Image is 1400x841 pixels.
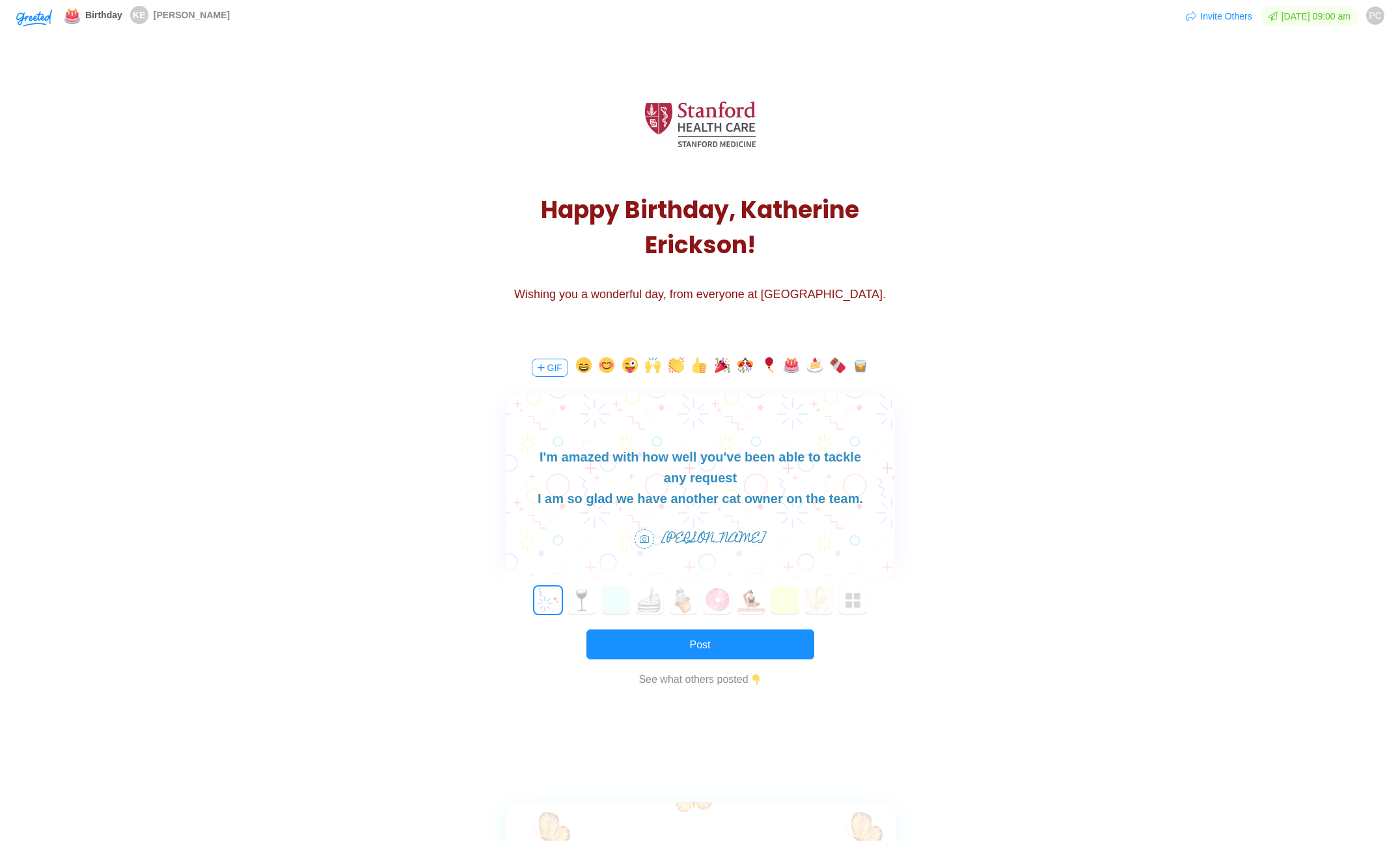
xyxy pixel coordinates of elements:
button: emoji [599,357,614,378]
a: See what others posted👇 [586,667,814,697]
span: KE [133,6,145,24]
button: 7 [771,586,799,614]
button: emoji [622,357,638,378]
button: 4 [670,586,697,614]
span: emoji [64,6,80,23]
button: GIF [532,359,568,377]
button: Invite Others [1185,6,1252,27]
button: 3 [636,586,663,614]
img: 👇 [751,674,762,685]
button: emoji [691,357,707,378]
button: 1 [568,586,596,614]
div: Wishing you a wonderful day, from everyone at [GEOGRAPHIC_DATA]. [505,286,896,302]
button: emoji [576,357,592,378]
button: emoji [715,357,730,378]
button: emoji [645,357,661,378]
img: Greeted [645,102,756,148]
button: emoji [830,357,845,378]
button: emoji [737,357,753,378]
button: emoji [807,357,823,378]
button: emoji [761,357,776,378]
img: Greeted [16,9,52,27]
button: 5 [704,586,731,614]
span: Birthday [85,10,122,20]
button: 8 [805,586,832,614]
button: emoji [668,357,684,378]
button: emoji [853,357,868,378]
button: Post [586,629,814,659]
span: [PERSON_NAME] [154,10,230,20]
span: [PERSON_NAME] [662,527,765,552]
button: 0 [534,586,562,614]
img: 🎂 [64,8,80,24]
button: 6 [737,586,765,614]
span: [DATE] 09:00 am [1261,6,1358,27]
img: Greeted [845,593,861,609]
button: 2 [602,586,629,614]
span: PC [1369,7,1381,25]
button: emoji [784,357,799,378]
